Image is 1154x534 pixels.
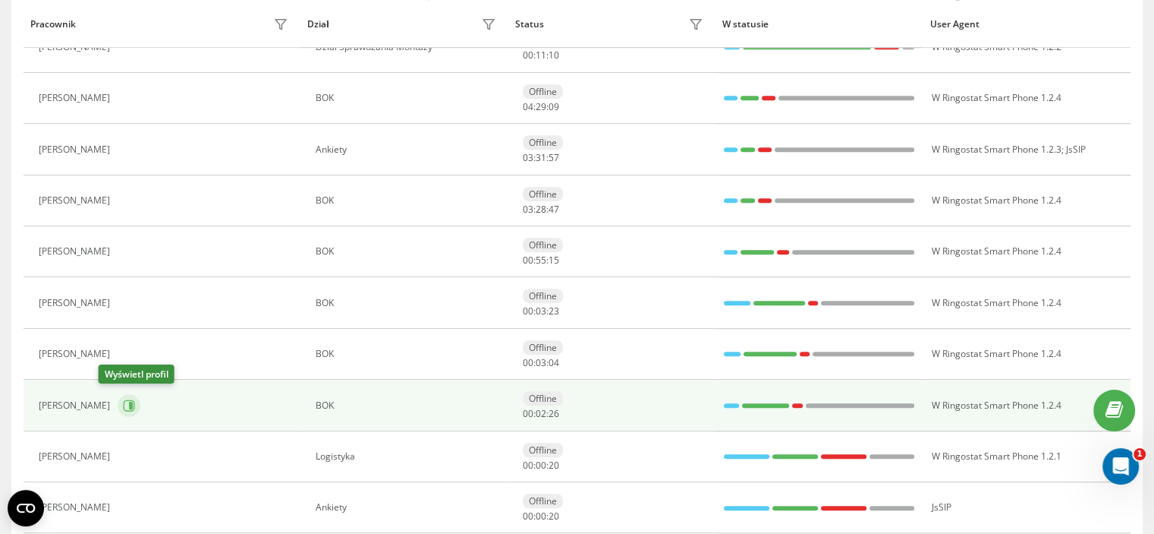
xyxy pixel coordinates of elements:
div: Ankiety [316,144,500,155]
span: 10 [549,49,559,62]
span: JsSIP [931,501,951,513]
span: 09 [549,100,559,113]
div: : : [523,511,559,522]
span: W Ringostat Smart Phone 1.2.3 [931,143,1061,156]
div: BOK [316,195,500,206]
span: JsSIP [1065,143,1085,156]
div: : : [523,460,559,471]
div: User Agent [930,19,1124,30]
div: Offline [523,289,563,303]
span: 00 [523,305,533,318]
div: Pracownik [30,19,76,30]
span: 29 [536,100,546,113]
div: Offline [523,135,563,150]
span: 26 [549,407,559,420]
div: [PERSON_NAME] [39,451,114,462]
span: 15 [549,254,559,267]
span: 00 [523,510,533,523]
span: W Ringostat Smart Phone 1.2.4 [931,399,1061,412]
div: [PERSON_NAME] [39,349,114,359]
div: : : [523,153,559,163]
div: Ankiety [316,502,500,513]
div: [PERSON_NAME] [39,502,114,513]
span: W Ringostat Smart Phone 1.2.1 [931,450,1061,463]
div: : : [523,358,559,368]
div: Offline [523,391,563,406]
span: 00 [536,459,546,472]
span: W Ringostat Smart Phone 1.2.4 [931,194,1061,207]
span: 02 [536,407,546,420]
span: 11 [536,49,546,62]
div: Dział [307,19,329,30]
span: 04 [523,100,533,113]
span: 1 [1134,448,1146,460]
span: W Ringostat Smart Phone 1.2.4 [931,91,1061,104]
div: : : [523,409,559,419]
span: 47 [549,203,559,216]
div: Offline [523,340,563,355]
div: [PERSON_NAME] [39,42,114,52]
span: 00 [536,510,546,523]
div: BOK [316,400,500,411]
span: 20 [549,510,559,523]
div: [PERSON_NAME] [39,195,114,206]
div: Offline [523,443,563,457]
span: 00 [523,356,533,369]
div: BOK [316,246,500,257]
div: [PERSON_NAME] [39,400,114,411]
div: BOK [316,349,500,359]
span: 03 [536,305,546,318]
div: BOK [316,298,500,308]
div: : : [523,50,559,61]
div: [PERSON_NAME] [39,298,114,308]
span: 57 [549,151,559,164]
div: Offline [523,238,563,252]
span: 31 [536,151,546,164]
div: : : [523,204,559,215]
span: 03 [523,151,533,164]
div: : : [523,255,559,266]
iframe: Intercom live chat [1102,448,1139,485]
span: 28 [536,203,546,216]
div: W statusie [722,19,916,30]
button: Open CMP widget [8,490,44,526]
span: 20 [549,459,559,472]
span: W Ringostat Smart Phone 1.2.4 [931,347,1061,360]
span: 23 [549,305,559,318]
span: 00 [523,459,533,472]
span: 03 [536,356,546,369]
div: BOK [316,93,500,103]
div: : : [523,306,559,317]
div: Offline [523,494,563,508]
span: 03 [523,203,533,216]
div: Wyświetl profil [99,365,175,384]
div: Offline [523,187,563,201]
div: Logistyka [316,451,500,462]
div: [PERSON_NAME] [39,144,114,155]
div: : : [523,102,559,112]
div: [PERSON_NAME] [39,93,114,103]
span: W Ringostat Smart Phone 1.2.4 [931,296,1061,309]
span: 00 [523,49,533,62]
div: Dzial Sprawdzania Montazy [316,42,500,52]
span: 04 [549,356,559,369]
span: 55 [536,254,546,267]
span: 00 [523,254,533,267]
span: W Ringostat Smart Phone 1.2.4 [931,245,1061,258]
div: Offline [523,84,563,99]
span: 00 [523,407,533,420]
div: Status [515,19,544,30]
div: [PERSON_NAME] [39,246,114,257]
